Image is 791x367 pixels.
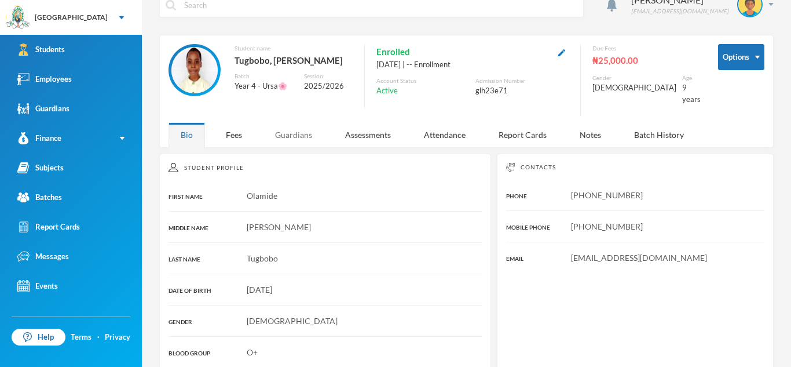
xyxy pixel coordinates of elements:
[592,74,676,82] div: Gender
[567,122,613,147] div: Notes
[105,332,130,343] a: Privacy
[171,47,218,93] img: STUDENT
[247,191,277,201] span: Olamide
[235,81,296,92] div: Year 4 - Ursa🌸
[169,122,205,147] div: Bio
[6,6,30,30] img: logo
[214,122,254,147] div: Fees
[17,162,64,174] div: Subjects
[592,82,676,94] div: [DEMOGRAPHIC_DATA]
[247,347,258,357] span: O+
[376,59,569,71] div: [DATE] | -- Enrollment
[571,190,643,200] span: [PHONE_NUMBER]
[17,43,65,56] div: Students
[592,53,701,68] div: ₦25,000.00
[571,221,643,231] span: [PHONE_NUMBER]
[71,332,91,343] a: Terms
[555,45,569,59] button: Edit
[235,53,353,68] div: Tugbobo, [PERSON_NAME]
[247,222,311,232] span: [PERSON_NAME]
[304,81,353,92] div: 2025/2026
[247,316,338,326] span: [DEMOGRAPHIC_DATA]
[17,132,61,144] div: Finance
[17,191,62,204] div: Batches
[486,122,559,147] div: Report Cards
[17,73,72,85] div: Employees
[376,44,410,59] span: Enrolled
[304,72,353,81] div: Session
[592,44,701,53] div: Due Fees
[475,85,569,97] div: glh23e71
[169,163,482,172] div: Student Profile
[718,44,764,70] button: Options
[631,7,728,16] div: [EMAIL_ADDRESS][DOMAIN_NAME]
[376,77,470,85] div: Account Status
[682,82,701,105] div: 9 years
[682,74,701,82] div: Age
[571,253,707,263] span: [EMAIL_ADDRESS][DOMAIN_NAME]
[17,221,80,233] div: Report Cards
[333,122,403,147] div: Assessments
[17,103,69,115] div: Guardians
[235,72,296,81] div: Batch
[247,253,278,263] span: Tugbobo
[97,332,100,343] div: ·
[247,285,272,295] span: [DATE]
[506,163,764,172] div: Contacts
[412,122,478,147] div: Attendance
[622,122,696,147] div: Batch History
[263,122,324,147] div: Guardians
[376,85,398,97] span: Active
[475,77,569,85] div: Admission Number
[17,280,58,292] div: Events
[12,329,65,346] a: Help
[235,44,353,53] div: Student name
[17,250,69,263] div: Messages
[35,12,108,23] div: [GEOGRAPHIC_DATA]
